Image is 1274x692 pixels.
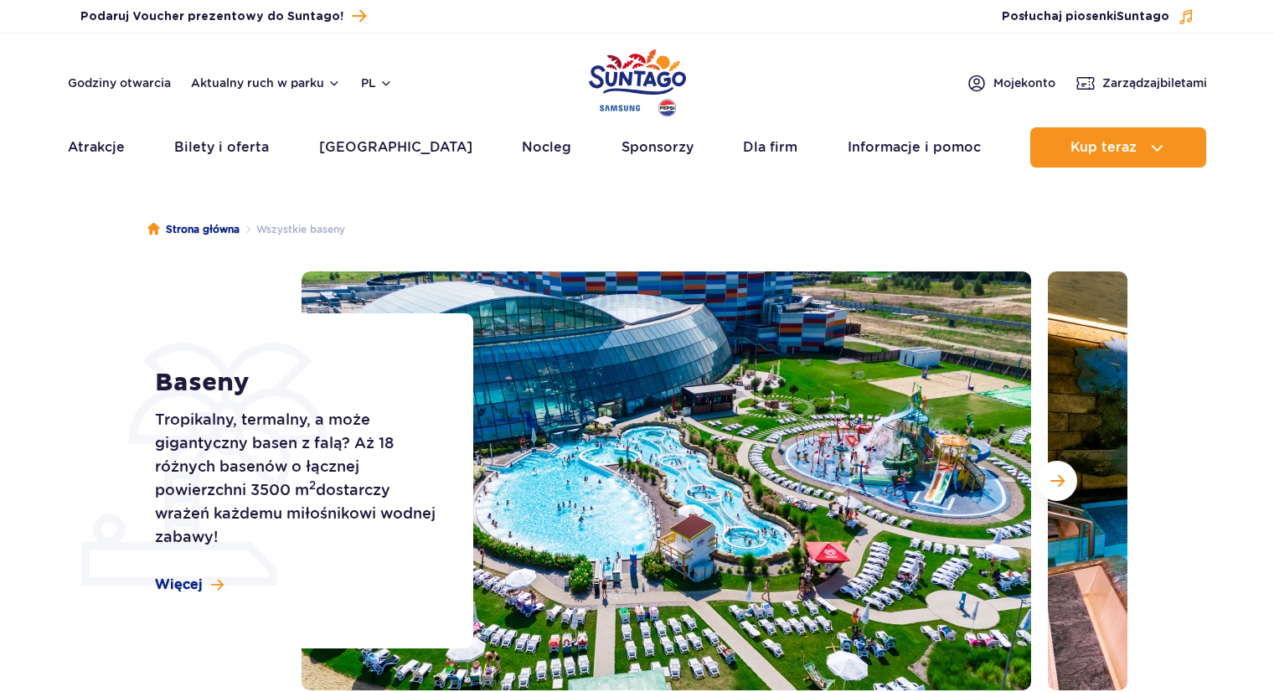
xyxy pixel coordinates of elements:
[68,75,171,91] a: Godziny otwarcia
[1070,140,1137,155] span: Kup teraz
[155,408,436,549] p: Tropikalny, termalny, a może gigantyczny basen z falą? Aż 18 różnych basenów o łącznej powierzchn...
[191,76,341,90] button: Aktualny ruch w parku
[1102,75,1207,91] span: Zarządzaj biletami
[155,368,436,398] h1: Baseny
[993,75,1055,91] span: Moje konto
[622,127,694,168] a: Sponsorzy
[1037,461,1077,501] button: Następny slajd
[80,8,343,25] span: Podaruj Voucher prezentowy do Suntago!
[1002,8,1194,25] button: Posłuchaj piosenkiSuntago
[155,576,224,594] a: Więcej
[848,127,981,168] a: Informacje i pomoc
[174,127,269,168] a: Bilety i oferta
[1117,11,1169,23] span: Suntago
[319,127,472,168] a: [GEOGRAPHIC_DATA]
[522,127,571,168] a: Nocleg
[155,576,203,594] span: Więcej
[589,42,686,119] a: Park of Poland
[147,221,240,238] a: Strona główna
[240,221,345,238] li: Wszystkie baseny
[743,127,797,168] a: Dla firm
[302,271,1031,690] img: Zewnętrzna część Suntago z basenami i zjeżdżalniami, otoczona leżakami i zielenią
[1030,127,1206,168] button: Kup teraz
[80,5,366,28] a: Podaruj Voucher prezentowy do Suntago!
[967,73,1055,93] a: Mojekonto
[1075,73,1207,93] a: Zarządzajbiletami
[309,478,316,492] sup: 2
[68,127,125,168] a: Atrakcje
[1002,8,1169,25] span: Posłuchaj piosenki
[361,75,393,91] button: pl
